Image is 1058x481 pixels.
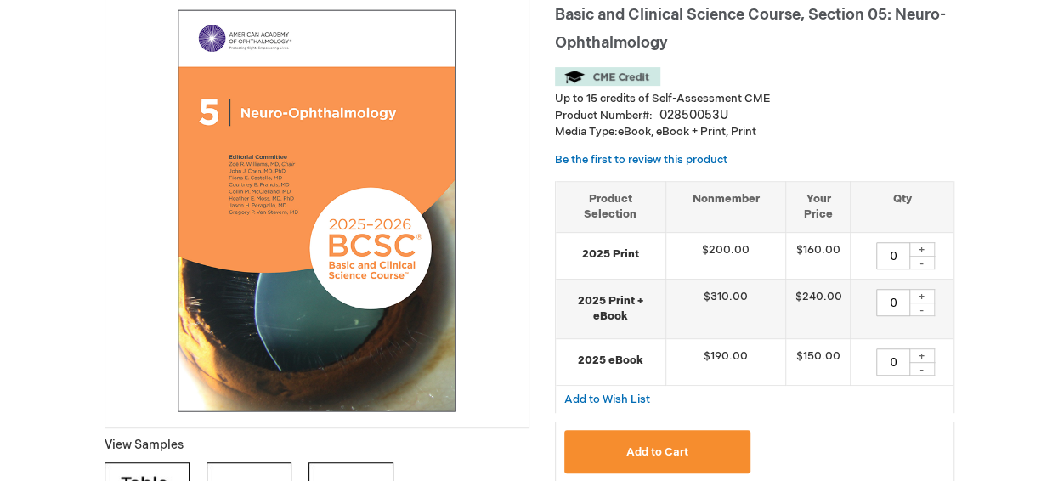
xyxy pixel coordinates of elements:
img: Basic and Clinical Science Course, Section 05: Neuro-Ophthalmology [114,8,520,414]
th: Product Selection [556,181,666,232]
span: Basic and Clinical Science Course, Section 05: Neuro-Ophthalmology [555,6,946,52]
div: - [909,256,935,269]
input: Qty [876,289,910,316]
div: + [909,289,935,303]
td: $310.00 [665,279,786,338]
th: Qty [851,181,953,232]
div: - [909,362,935,376]
td: $150.00 [786,338,851,385]
th: Your Price [786,181,851,232]
p: View Samples [105,437,529,454]
li: Up to 15 credits of Self-Assessment CME [555,91,954,107]
img: CME Credit [555,67,660,86]
strong: 2025 eBook [564,353,657,369]
div: 02850053U [659,107,728,124]
div: - [909,303,935,316]
div: + [909,348,935,363]
th: Nonmember [665,181,786,232]
strong: Product Number [555,109,653,122]
input: Qty [876,348,910,376]
button: Add to Cart [564,430,751,473]
a: Add to Wish List [564,392,650,406]
strong: Media Type: [555,125,618,139]
td: $190.00 [665,338,786,385]
div: + [909,242,935,257]
a: Be the first to review this product [555,153,727,167]
td: $240.00 [786,279,851,338]
input: Qty [876,242,910,269]
p: eBook, eBook + Print, Print [555,124,954,140]
strong: 2025 Print [564,246,657,263]
td: $200.00 [665,232,786,279]
td: $160.00 [786,232,851,279]
span: Add to Wish List [564,393,650,406]
strong: 2025 Print + eBook [564,293,657,325]
span: Add to Cart [626,445,688,459]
